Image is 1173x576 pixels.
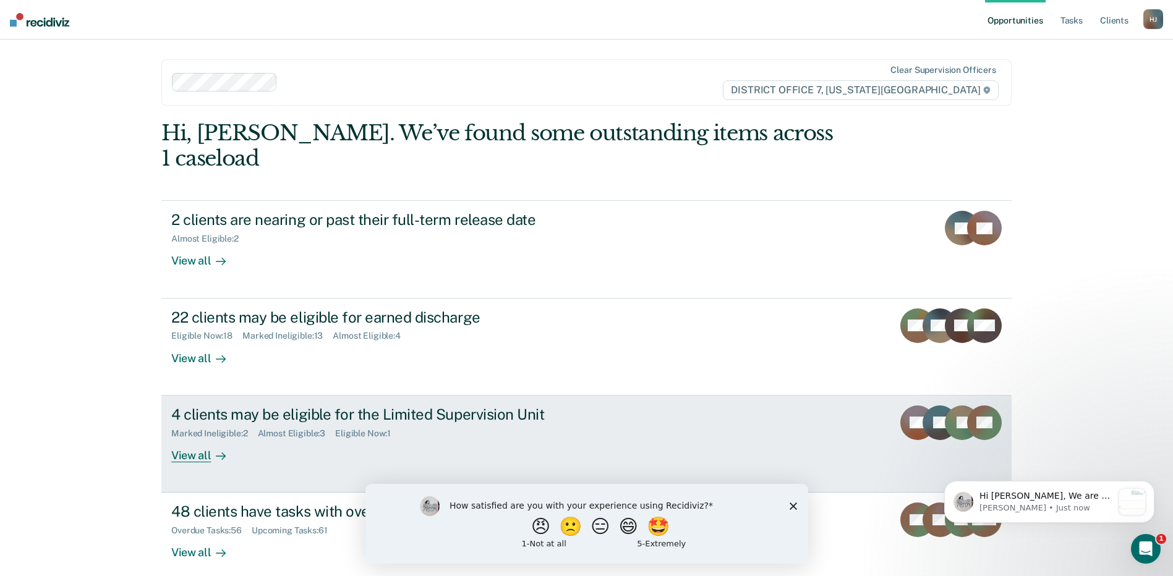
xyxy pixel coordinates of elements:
a: 4 clients may be eligible for the Limited Supervision UnitMarked Ineligible:2Almost Eligible:3Eli... [161,396,1012,493]
span: 1 [1156,534,1166,544]
div: 4 clients may be eligible for the Limited Supervision Unit [171,405,605,423]
button: HJ [1143,9,1163,29]
div: Marked Ineligible : 13 [242,331,333,341]
div: View all [171,438,241,462]
div: Marked Ineligible : 2 [171,428,257,439]
div: Hi, [PERSON_NAME]. We’ve found some outstanding items across 1 caseload [161,121,842,171]
div: Overdue Tasks : 56 [171,525,252,536]
div: Almost Eligible : 4 [333,331,411,341]
div: 48 clients have tasks with overdue or upcoming due dates [171,502,605,520]
div: 2 clients are nearing or past their full-term release date [171,211,605,229]
div: Almost Eligible : 3 [258,428,336,439]
div: View all [171,341,241,365]
div: Eligible Now : 18 [171,331,242,341]
div: Almost Eligible : 2 [171,234,249,244]
iframe: Intercom notifications message [926,456,1173,543]
a: 2 clients are nearing or past their full-term release dateAlmost Eligible:2View all [161,200,1012,298]
span: DISTRICT OFFICE 7, [US_STATE][GEOGRAPHIC_DATA] [723,80,998,100]
img: Recidiviz [10,13,69,27]
div: View all [171,244,241,268]
iframe: Intercom live chat [1131,534,1161,564]
a: 22 clients may be eligible for earned dischargeEligible Now:18Marked Ineligible:13Almost Eligible... [161,299,1012,396]
div: Upcoming Tasks : 61 [252,525,338,536]
div: 22 clients may be eligible for earned discharge [171,308,605,326]
div: View all [171,536,241,560]
div: Eligible Now : 1 [335,428,401,439]
iframe: Survey by Kim from Recidiviz [365,484,808,564]
div: H J [1143,9,1163,29]
div: Clear supervision officers [890,65,996,75]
